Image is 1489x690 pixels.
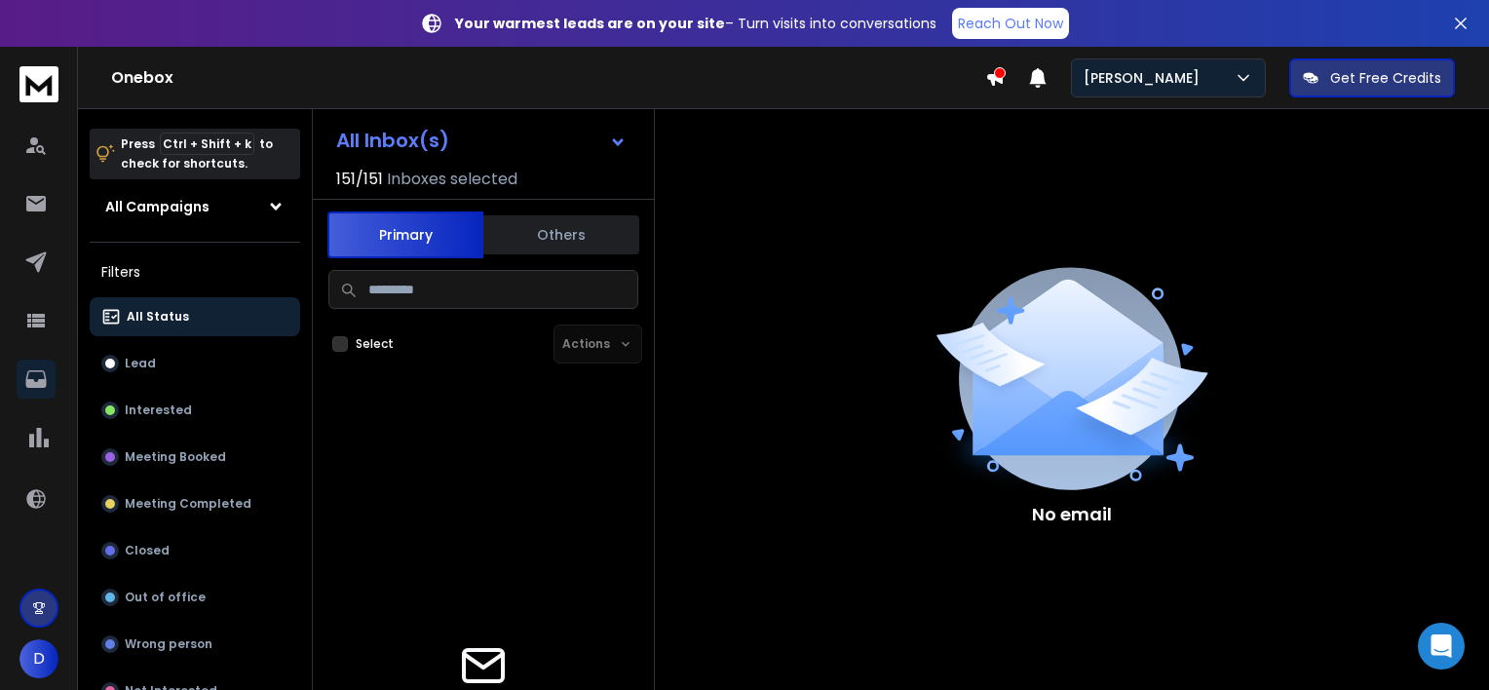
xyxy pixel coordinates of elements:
[1418,623,1465,670] div: Open Intercom Messenger
[121,134,273,173] p: Press to check for shortcuts.
[125,496,251,512] p: Meeting Completed
[90,187,300,226] button: All Campaigns
[90,344,300,383] button: Lead
[125,449,226,465] p: Meeting Booked
[90,438,300,477] button: Meeting Booked
[336,131,449,150] h1: All Inbox(s)
[90,578,300,617] button: Out of office
[455,14,936,33] p: – Turn visits into conversations
[90,258,300,286] h3: Filters
[105,197,210,216] h1: All Campaigns
[125,543,170,558] p: Closed
[19,639,58,678] button: D
[90,531,300,570] button: Closed
[90,625,300,664] button: Wrong person
[125,590,206,605] p: Out of office
[1289,58,1455,97] button: Get Free Credits
[336,168,383,191] span: 151 / 151
[952,8,1069,39] a: Reach Out Now
[356,336,394,352] label: Select
[111,66,985,90] h1: Onebox
[1330,68,1441,88] p: Get Free Credits
[1032,501,1112,528] p: No email
[125,636,212,652] p: Wrong person
[90,484,300,523] button: Meeting Completed
[483,213,639,256] button: Others
[321,121,642,160] button: All Inbox(s)
[1084,68,1207,88] p: [PERSON_NAME]
[160,133,254,155] span: Ctrl + Shift + k
[19,66,58,102] img: logo
[90,297,300,336] button: All Status
[127,309,189,325] p: All Status
[125,402,192,418] p: Interested
[455,14,725,33] strong: Your warmest leads are on your site
[90,391,300,430] button: Interested
[327,211,483,258] button: Primary
[387,168,517,191] h3: Inboxes selected
[125,356,156,371] p: Lead
[958,14,1063,33] p: Reach Out Now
